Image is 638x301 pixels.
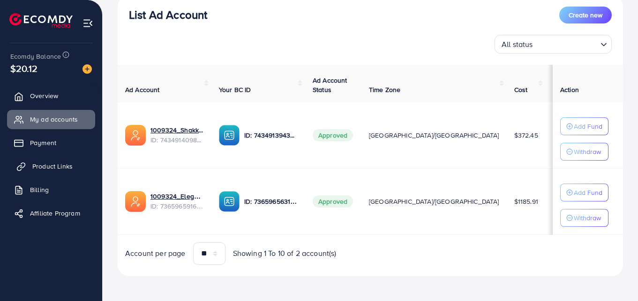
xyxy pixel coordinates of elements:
[7,204,95,223] a: Affiliate Program
[536,36,597,51] input: Search for option
[574,146,601,157] p: Withdraw
[559,7,612,23] button: Create new
[7,133,95,152] a: Payment
[150,135,204,145] span: ID: 7434914098950799361
[560,209,608,227] button: Withdraw
[514,131,538,140] span: $372.45
[244,196,298,207] p: ID: 7365965631474204673
[125,191,146,212] img: ic-ads-acc.e4c84228.svg
[125,125,146,146] img: ic-ads-acc.e4c84228.svg
[219,191,240,212] img: ic-ba-acc.ded83a64.svg
[560,117,608,135] button: Add Fund
[30,138,56,147] span: Payment
[7,86,95,105] a: Overview
[313,76,347,94] span: Ad Account Status
[7,157,95,176] a: Product Links
[495,35,612,54] div: Search for option
[574,212,601,224] p: Withdraw
[10,62,38,75] span: $20.12
[233,248,337,259] span: Showing 1 To 10 of 2 account(s)
[150,192,204,201] a: 1009324_Elegant Wear_1715022604811
[150,201,204,211] span: ID: 7365965916192112656
[560,184,608,201] button: Add Fund
[150,125,204,145] div: <span class='underline'>1009324_Shakka_1731075849517</span></br>7434914098950799361
[30,91,58,100] span: Overview
[7,180,95,199] a: Billing
[83,18,93,29] img: menu
[125,248,186,259] span: Account per page
[30,185,49,194] span: Billing
[369,197,499,206] span: [GEOGRAPHIC_DATA]/[GEOGRAPHIC_DATA]
[150,125,204,135] a: 1009324_Shakka_1731075849517
[313,129,353,141] span: Approved
[500,38,535,51] span: All status
[125,85,160,94] span: Ad Account
[219,85,251,94] span: Your BC ID
[150,192,204,211] div: <span class='underline'>1009324_Elegant Wear_1715022604811</span></br>7365965916192112656
[244,130,298,141] p: ID: 7434913943245914129
[574,187,602,198] p: Add Fund
[560,143,608,161] button: Withdraw
[569,10,602,20] span: Create new
[514,85,528,94] span: Cost
[129,8,207,22] h3: List Ad Account
[514,197,538,206] span: $1185.91
[9,13,73,28] img: logo
[369,85,400,94] span: Time Zone
[7,110,95,129] a: My ad accounts
[30,115,78,124] span: My ad accounts
[574,121,602,132] p: Add Fund
[30,208,80,218] span: Affiliate Program
[313,195,353,208] span: Approved
[560,85,579,94] span: Action
[83,64,92,74] img: image
[10,52,61,61] span: Ecomdy Balance
[219,125,240,146] img: ic-ba-acc.ded83a64.svg
[369,131,499,140] span: [GEOGRAPHIC_DATA]/[GEOGRAPHIC_DATA]
[32,162,73,171] span: Product Links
